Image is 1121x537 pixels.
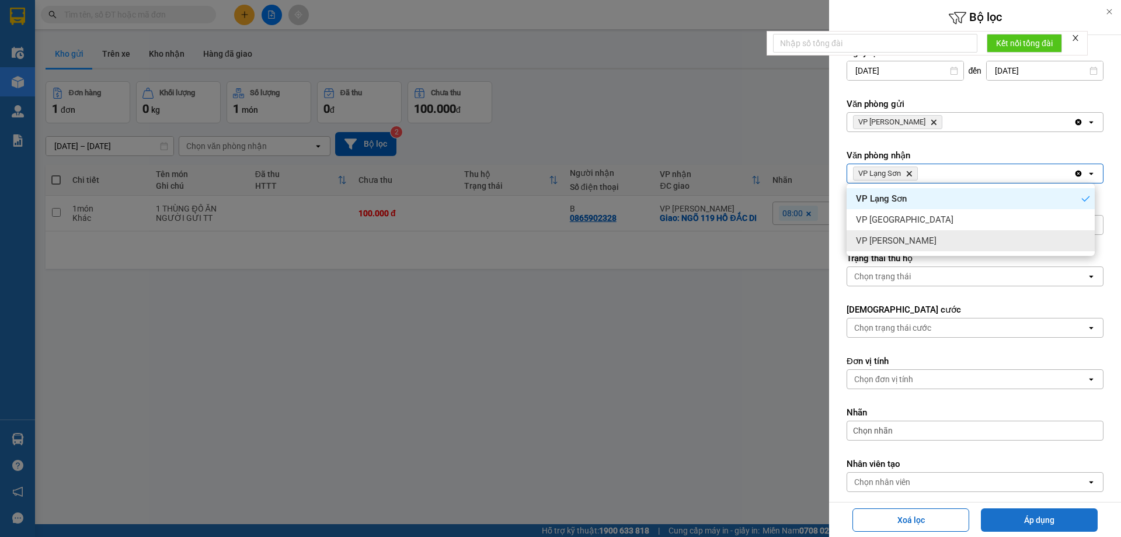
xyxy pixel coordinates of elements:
[856,214,953,226] span: VP [GEOGRAPHIC_DATA]
[847,355,1103,367] label: Đơn vị tính
[858,117,925,127] span: VP Minh Khai
[852,508,969,532] button: Xoá lọc
[930,119,937,126] svg: Delete
[1074,169,1083,178] svg: Clear all
[981,508,1098,532] button: Áp dụng
[847,61,963,80] input: Select a date.
[1087,169,1096,178] svg: open
[1087,477,1096,487] svg: open
[996,37,1053,50] span: Kết nối tổng đài
[856,193,907,205] span: VP Lạng Sơn
[987,34,1062,53] button: Kết nối tổng đài
[847,458,1103,470] label: Nhân viên tạo
[853,425,893,436] span: Chọn nhãn
[945,116,946,128] input: Selected VP Minh Khai.
[847,98,1103,110] label: Văn phòng gửi
[854,271,911,282] div: Chọn trạng thái
[920,168,921,179] input: Selected VP Lạng Sơn.
[829,9,1121,27] h6: Bộ lọc
[854,476,910,488] div: Chọn nhân viên
[1071,34,1080,42] span: close
[1074,117,1083,127] svg: Clear all
[773,34,977,53] input: Nhập số tổng đài
[853,115,942,129] span: VP Minh Khai, close by backspace
[847,183,1095,256] ul: Menu
[856,235,937,247] span: VP [PERSON_NAME]
[858,169,901,178] span: VP Lạng Sơn
[1087,117,1096,127] svg: open
[1087,272,1096,281] svg: open
[969,65,982,77] span: đến
[847,304,1103,316] label: [DEMOGRAPHIC_DATA] cước
[987,61,1103,80] input: Select a date.
[1087,323,1096,332] svg: open
[906,170,913,177] svg: Delete
[847,407,1103,418] label: Nhãn
[847,150,1103,161] label: Văn phòng nhận
[854,373,913,385] div: Chọn đơn vị tính
[853,167,918,181] span: VP Lạng Sơn, close by backspace
[1087,375,1096,384] svg: open
[854,322,931,334] div: Chọn trạng thái cước
[847,252,1103,264] label: Trạng thái thu hộ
